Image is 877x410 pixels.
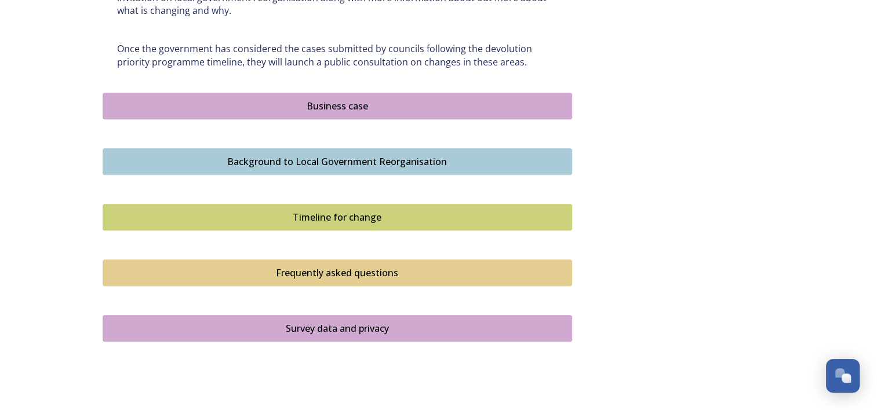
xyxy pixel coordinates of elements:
[826,359,860,393] button: Open Chat
[109,155,566,169] div: Background to Local Government Reorganisation
[103,204,572,230] button: Timeline for change
[117,42,558,68] p: Once the government has considered the cases submitted by councils following the devolution prior...
[103,259,572,286] button: Frequently asked questions
[109,321,566,335] div: Survey data and privacy
[109,266,566,280] div: Frequently asked questions
[109,210,566,224] div: Timeline for change
[109,99,566,113] div: Business case
[103,93,572,119] button: Business case
[103,315,572,342] button: Survey data and privacy
[103,148,572,175] button: Background to Local Government Reorganisation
